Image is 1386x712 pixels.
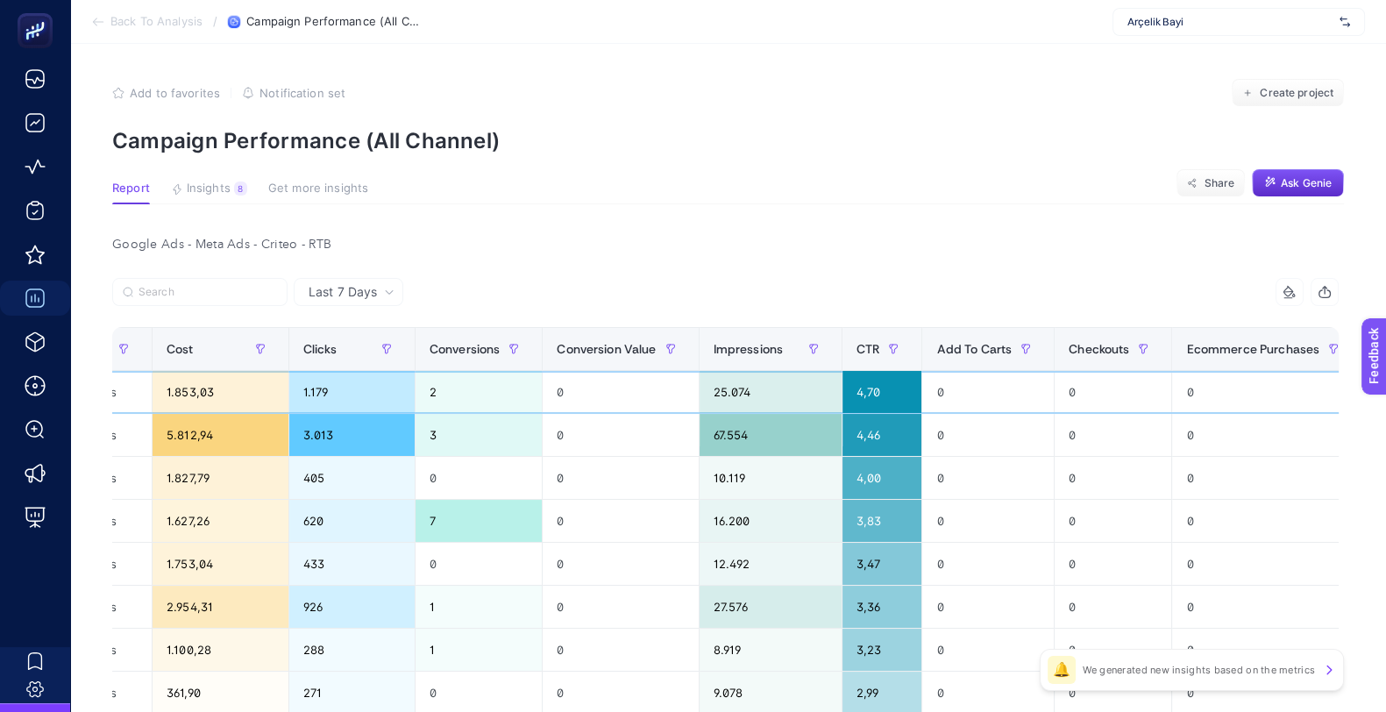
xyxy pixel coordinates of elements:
button: Add to favorites [112,86,220,100]
span: Notification set [259,86,345,100]
div: 0 [1055,629,1171,671]
div: 16.200 [700,500,842,542]
div: 10.119 [700,457,842,499]
button: Ask Genie [1252,169,1344,197]
div: 1.853,03 [153,371,288,413]
div: 12.492 [700,543,842,585]
input: Search [139,286,277,299]
span: Clicks [303,342,338,356]
div: 0 [922,586,1054,628]
span: Checkouts [1069,342,1129,356]
div: 0 [416,543,543,585]
div: 405 [289,457,415,499]
div: 0 [1172,457,1361,499]
p: We generated new insights based on the metrics [1083,663,1315,677]
div: 2 [416,371,543,413]
div: 0 [543,457,698,499]
div: 1.100,28 [153,629,288,671]
div: 0 [1172,586,1361,628]
span: Campaign Performance (All Channel) [246,15,422,29]
div: 7 [416,500,543,542]
img: svg%3e [1340,13,1350,31]
div: 0 [1055,414,1171,456]
span: Conversions [430,342,501,356]
span: Cost [167,342,194,356]
div: 433 [289,543,415,585]
span: Impressions [714,342,784,356]
div: 0 [1172,414,1361,456]
span: Share [1204,176,1234,190]
div: 0 [1055,371,1171,413]
div: 3,36 [842,586,921,628]
div: 0 [922,500,1054,542]
div: 4,46 [842,414,921,456]
div: 3,47 [842,543,921,585]
button: Share [1176,169,1245,197]
div: 0 [543,543,698,585]
span: Arçelik Bayi [1127,15,1333,29]
div: 0 [543,629,698,671]
span: Insights [187,182,231,196]
div: 25.074 [700,371,842,413]
div: 0 [1055,457,1171,499]
div: 0 [922,629,1054,671]
div: 27.576 [700,586,842,628]
div: 3 [416,414,543,456]
div: 3,83 [842,500,921,542]
div: 0 [1172,500,1361,542]
div: 1.753,04 [153,543,288,585]
span: CTR [856,342,879,356]
div: 1 [416,629,543,671]
div: 0 [1172,371,1361,413]
span: Last 7 Days [309,283,377,301]
div: 1.827,79 [153,457,288,499]
div: 0 [1172,629,1361,671]
div: 3,23 [842,629,921,671]
span: Feedback [11,5,67,19]
div: 620 [289,500,415,542]
span: Back To Analysis [110,15,203,29]
span: Conversion Value [557,342,656,356]
div: 0 [1055,500,1171,542]
div: 926 [289,586,415,628]
div: Google Ads - Meta Ads - Criteo - RTB [98,232,1353,257]
button: Notification set [242,86,345,100]
span: Add To Carts [936,342,1012,356]
div: 0 [1055,586,1171,628]
p: Campaign Performance (All Channel) [112,128,1344,153]
div: 1.627,26 [153,500,288,542]
span: Create project [1260,86,1333,100]
div: 0 [922,371,1054,413]
div: 0 [543,371,698,413]
div: 3.013 [289,414,415,456]
span: Report [112,182,150,196]
div: 4,70 [842,371,921,413]
span: / [213,14,217,28]
div: 0 [416,457,543,499]
div: 0 [1172,543,1361,585]
div: 0 [1055,543,1171,585]
button: Create project [1232,79,1344,107]
div: 0 [543,500,698,542]
div: 8 [234,182,247,196]
div: 🔔 [1048,656,1076,684]
div: 2.954,31 [153,586,288,628]
div: 4,00 [842,457,921,499]
div: 8.919 [700,629,842,671]
span: Add to favorites [130,86,220,100]
span: Ecommerce Purchases [1186,342,1319,356]
div: 1 [416,586,543,628]
div: 0 [922,414,1054,456]
span: Ask Genie [1281,176,1332,190]
div: 288 [289,629,415,671]
div: 0 [922,457,1054,499]
div: 67.554 [700,414,842,456]
div: 0 [543,586,698,628]
div: 0 [922,543,1054,585]
div: 1.179 [289,371,415,413]
span: Get more insights [268,182,368,196]
div: 5.812,94 [153,414,288,456]
div: 0 [543,414,698,456]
